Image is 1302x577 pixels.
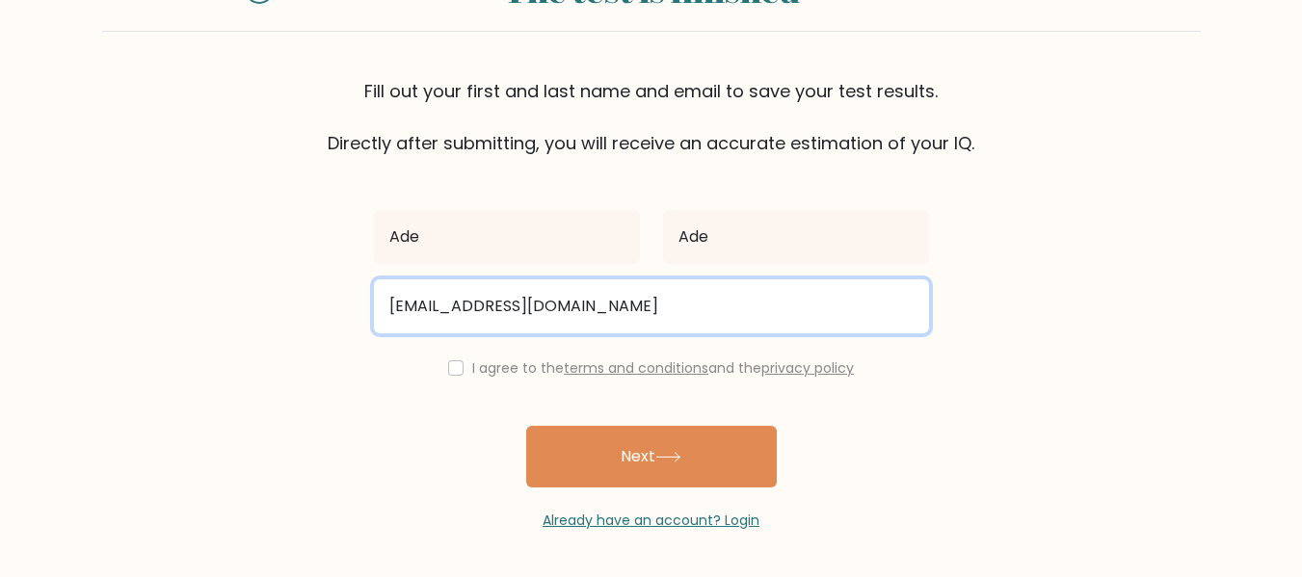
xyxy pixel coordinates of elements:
[526,426,777,487] button: Next
[374,279,929,333] input: Email
[102,78,1201,156] div: Fill out your first and last name and email to save your test results. Directly after submitting,...
[374,210,640,264] input: First name
[564,358,708,378] a: terms and conditions
[663,210,929,264] input: Last name
[543,511,759,530] a: Already have an account? Login
[761,358,854,378] a: privacy policy
[472,358,854,378] label: I agree to the and the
